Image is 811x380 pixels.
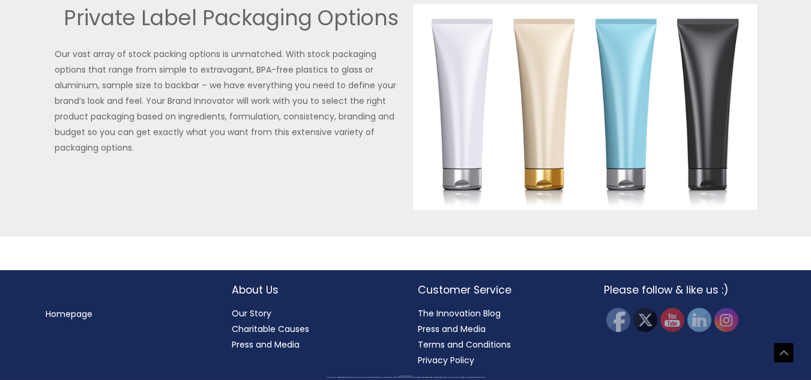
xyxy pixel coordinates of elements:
nav: Menu [46,306,208,322]
div: All material on this Website, including design, text, images, logos and sounds, are owned by Cosm... [21,377,790,378]
nav: Customer Service [418,306,580,368]
a: The Innovation Blog [418,307,501,319]
img: Private Label Packaging Options Image featuring some skin care packaging tubes of assorted colors [413,4,757,211]
h2: Customer Service [418,282,580,298]
a: Terms and Conditions [418,339,511,351]
h2: About Us [232,282,394,298]
nav: About Us [232,306,394,352]
img: Twitter [633,308,657,332]
img: Facebook [606,308,630,332]
h2: Private Label Packaging Options [55,4,399,32]
h2: Please follow & like us :) [604,282,766,298]
a: Press and Media [418,323,486,335]
div: Copyright © 2025 [21,376,790,377]
a: Our Story [232,307,271,319]
a: Charitable Causes [232,323,309,335]
p: Our vast array of stock packing options is unmatched. With stock packaging options that range fro... [55,46,399,155]
a: Homepage [46,308,92,320]
a: Press and Media [232,339,300,351]
a: Privacy Policy [418,354,474,366]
